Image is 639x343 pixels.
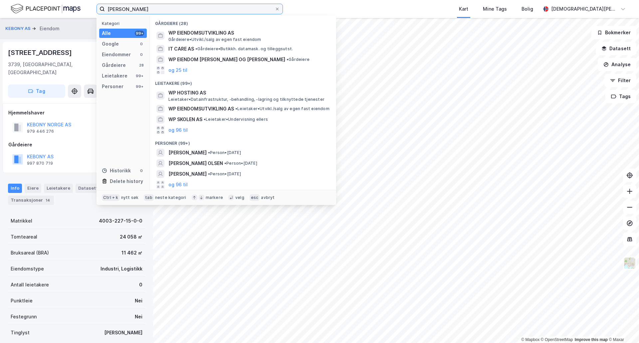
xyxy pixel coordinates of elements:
span: WP EIENDOMSUTVIKLING AS [168,29,328,37]
button: Datasett [596,42,636,55]
div: 0 [139,168,144,173]
div: Nei [135,297,142,305]
button: Filter [604,74,636,87]
button: Analyse [598,58,636,71]
button: og 25 til [168,66,187,74]
span: WP EIENDOM [PERSON_NAME] OG [PERSON_NAME] [168,56,285,64]
div: Kategori [102,21,147,26]
span: • [204,117,206,122]
div: 99+ [135,73,144,79]
div: Leietakere [102,72,127,80]
a: Mapbox [521,337,539,342]
div: Festegrunn [11,313,37,321]
div: Gårdeiere [8,141,145,149]
span: Leietaker • Utvikl./salg av egen fast eiendom [235,106,329,111]
div: tab [144,194,154,201]
div: 14 [44,197,51,204]
span: IT CARE AS [168,45,194,53]
div: velg [235,195,244,200]
span: [PERSON_NAME] OLSEN [168,159,223,167]
span: • [224,161,226,166]
span: WP HOSTING AS [168,89,328,97]
div: 997 870 719 [27,161,53,166]
button: og 96 til [168,181,188,189]
div: Kontrollprogram for chat [606,311,639,343]
span: WP SKOLEN AS [168,115,202,123]
div: Leietakere (99+) [150,76,336,87]
div: Nei [135,313,142,321]
span: Person • [DATE] [224,161,257,166]
div: 11 462 ㎡ [121,249,142,257]
span: Person • [DATE] [208,171,241,177]
div: Info [8,184,22,193]
img: logo.f888ab2527a4732fd821a326f86c7f29.svg [11,3,81,15]
div: 4003-227-15-0-0 [99,217,142,225]
div: markere [206,195,223,200]
div: Personer [102,83,123,90]
div: Google [102,40,119,48]
div: 99+ [135,84,144,89]
div: Eiere [25,184,41,193]
a: OpenStreetMap [541,337,573,342]
div: 0 [139,52,144,57]
div: Delete history [110,177,143,185]
div: Historikk [102,167,131,175]
div: Gårdeiere (28) [150,16,336,28]
span: • [208,150,210,155]
span: Leietaker • Datainfrastruktur, -behandling, -lagring og tilknyttede tjenester [168,97,324,102]
div: 0 [139,281,142,289]
div: nytt søk [121,195,139,200]
span: WP EIENDOMSUTVIKLING AS [168,105,234,113]
div: [PERSON_NAME] [104,329,142,337]
div: Tomteareal [11,233,37,241]
span: Gårdeiere • Butikkh. datamask. og tilleggsutst. [195,46,293,52]
span: Gårdeiere • Utvikl./salg av egen fast eiendom [168,37,261,42]
div: 28 [139,63,144,68]
div: Gårdeiere [102,61,126,69]
div: Mine Tags [483,5,507,13]
div: Datasett [76,184,101,193]
span: Person • [DATE] [208,150,241,155]
div: Alle [102,29,111,37]
div: Bruksareal (BRA) [11,249,49,257]
div: Ctrl + k [102,194,120,201]
button: Tags [605,90,636,103]
button: Bokmerker [591,26,636,39]
a: Improve this map [575,337,608,342]
div: Transaksjoner [8,196,54,205]
div: Eiendommer [102,51,131,59]
span: [PERSON_NAME] [168,170,207,178]
span: Gårdeiere [287,57,310,62]
input: Søk på adresse, matrikkel, gårdeiere, leietakere eller personer [105,4,275,14]
span: Leietaker • Undervisning ellers [204,117,268,122]
div: Matrikkel [11,217,32,225]
div: 979 446 276 [27,129,54,134]
button: og 96 til [168,126,188,134]
div: Kart [459,5,468,13]
div: Punktleie [11,297,33,305]
div: [DEMOGRAPHIC_DATA][PERSON_NAME] [551,5,618,13]
div: 99+ [135,31,144,36]
div: 24 058 ㎡ [120,233,142,241]
div: Industri, Logistikk [101,265,142,273]
div: avbryt [261,195,275,200]
div: 0 [139,41,144,47]
div: Antall leietakere [11,281,49,289]
div: [STREET_ADDRESS] [8,47,73,58]
span: • [195,46,197,51]
div: Tinglyst [11,329,30,337]
span: • [235,106,237,111]
div: Eiendom [40,25,60,33]
div: neste kategori [155,195,186,200]
button: Tag [8,85,65,98]
div: Hjemmelshaver [8,109,145,117]
button: KEBONY AS [5,25,32,32]
div: Leietakere [44,184,73,193]
iframe: Chat Widget [606,311,639,343]
div: Personer (99+) [150,135,336,147]
img: Z [623,257,636,269]
div: Eiendomstype [11,265,44,273]
span: • [287,57,289,62]
div: 3739, [GEOGRAPHIC_DATA], [GEOGRAPHIC_DATA] [8,61,116,77]
div: esc [250,194,260,201]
